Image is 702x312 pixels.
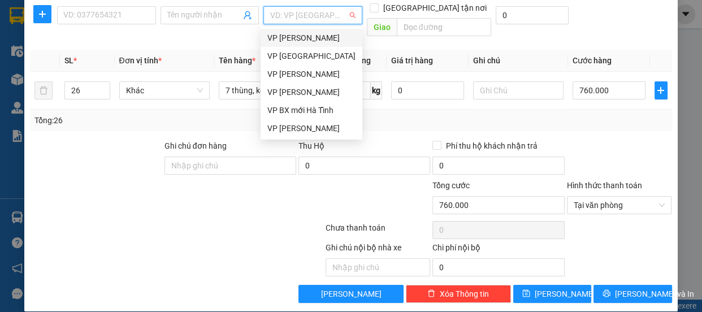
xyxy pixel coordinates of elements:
span: Thu Hộ [298,141,324,150]
label: Ghi chú đơn hàng [164,141,227,150]
span: Cước hàng [573,56,612,65]
span: printer [603,289,610,298]
div: VP [GEOGRAPHIC_DATA] [267,50,356,62]
span: Tại văn phòng [574,197,665,214]
div: VP Ngọc Hồi [261,29,362,47]
div: Chi phí nội bộ [432,241,564,258]
div: Ghi chú nội bộ nhà xe [326,241,431,258]
span: kg [371,81,382,99]
div: VP [PERSON_NAME] [267,68,356,80]
span: user-add [243,11,252,20]
span: save [522,289,530,298]
div: VP [PERSON_NAME] [267,122,356,135]
input: VD: Bàn, Ghế [219,81,310,99]
span: [PERSON_NAME] [321,288,382,300]
div: VP BX mới Hà Tĩnh [267,104,356,116]
div: VP BX mới Hà Tĩnh [261,101,362,119]
button: [PERSON_NAME] [298,285,404,303]
span: Phí thu hộ khách nhận trả [441,140,542,152]
span: Giá trị hàng [391,56,433,65]
div: VP Hà Huy Tập [261,119,362,137]
button: save[PERSON_NAME] [513,285,591,303]
span: Tên hàng [219,56,255,65]
span: Tổng cước [432,181,470,190]
input: Cước giao hàng [496,6,569,24]
span: [PERSON_NAME] [535,288,595,300]
span: Xóa Thông tin [440,288,489,300]
span: plus [655,86,667,95]
div: VP Đồng Lộc [261,47,362,65]
span: Giao [367,18,397,36]
div: VP Trần Quốc Hoàn [261,83,362,101]
input: Dọc đường [397,18,491,36]
span: [GEOGRAPHIC_DATA] tận nơi [379,2,491,14]
div: VP [PERSON_NAME] [267,32,356,44]
button: plus [655,81,668,99]
input: Nhập ghi chú [326,258,431,276]
label: Hình thức thanh toán [567,181,642,190]
button: plus [33,5,51,23]
span: [PERSON_NAME] và In [615,288,694,300]
button: deleteXóa Thông tin [406,285,511,303]
input: Ghi chú đơn hàng [164,157,296,175]
button: printer[PERSON_NAME] và In [593,285,671,303]
div: Văn phòng không hợp lệ [263,25,362,38]
span: Khác [126,82,203,99]
button: delete [34,81,53,99]
div: Tổng: 26 [34,114,272,127]
span: SL [64,56,73,65]
div: VP [PERSON_NAME] [267,86,356,98]
th: Ghi chú [469,50,569,72]
span: delete [427,289,435,298]
div: VP Hương Khê [261,65,362,83]
input: Ghi Chú [473,81,564,99]
span: plus [34,10,51,19]
div: Chưa thanh toán [324,222,432,241]
span: Đơn vị tính [119,56,162,65]
input: 0 [391,81,464,99]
